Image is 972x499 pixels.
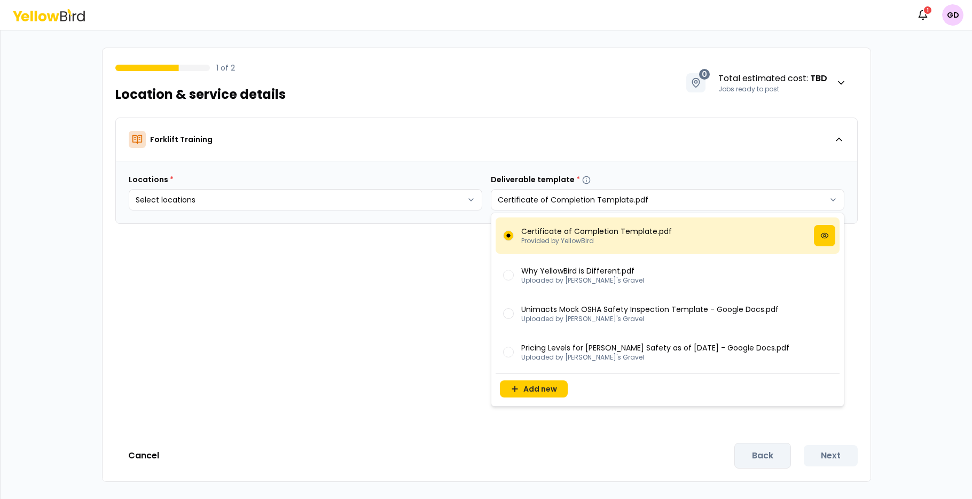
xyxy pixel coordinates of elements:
[521,304,779,315] p: Unimacts Mock OSHA Safety Inspection Template - Google Docs.pdf
[521,237,672,245] p: Provided by YellowBird
[521,342,789,353] p: Pricing Levels for [PERSON_NAME] Safety as of [DATE] - Google Docs.pdf
[521,276,644,285] p: Uploaded by [PERSON_NAME]'s Gravel
[521,226,672,237] p: Certificate of Completion Template.pdf
[521,266,644,276] p: Why YellowBird is Different.pdf
[500,380,568,397] button: Add new
[521,353,789,362] p: Uploaded by [PERSON_NAME]'s Gravel
[521,315,779,323] p: Uploaded by [PERSON_NAME]'s Gravel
